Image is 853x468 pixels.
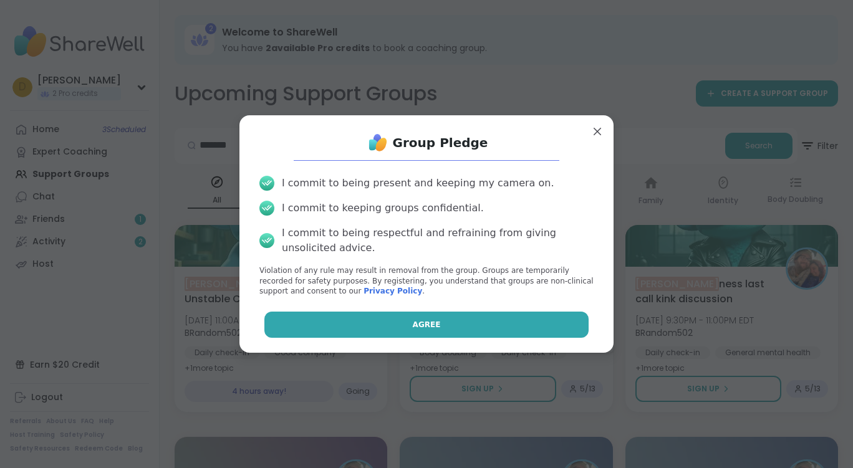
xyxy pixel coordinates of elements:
[282,176,554,191] div: I commit to being present and keeping my camera on.
[264,312,589,338] button: Agree
[365,130,390,155] img: ShareWell Logo
[413,319,441,330] span: Agree
[364,287,422,295] a: Privacy Policy
[393,134,488,151] h1: Group Pledge
[282,201,484,216] div: I commit to keeping groups confidential.
[259,265,594,297] p: Violation of any rule may result in removal from the group. Groups are temporarily recorded for s...
[282,226,594,255] div: I commit to being respectful and refraining from giving unsolicited advice.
